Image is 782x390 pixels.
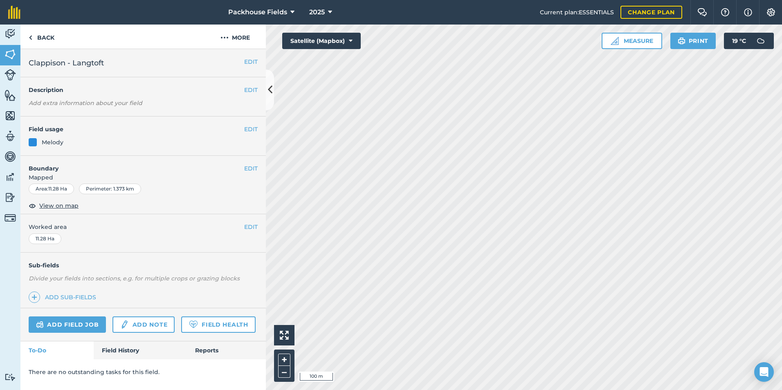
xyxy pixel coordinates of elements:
[732,33,746,49] span: 19 ° C
[4,28,16,40] img: svg+xml;base64,PD94bWwgdmVyc2lvbj0iMS4wIiBlbmNvZGluZz0idXRmLTgiPz4KPCEtLSBHZW5lcmF0b3I6IEFkb2JlIE...
[112,316,175,333] a: Add note
[29,316,106,333] a: Add field job
[8,6,20,19] img: fieldmargin Logo
[744,7,752,17] img: svg+xml;base64,PHN2ZyB4bWxucz0iaHR0cDovL3d3dy53My5vcmcvMjAwMC9zdmciIHdpZHRoPSIxNyIgaGVpZ2h0PSIxNy...
[29,201,79,211] button: View on map
[540,8,614,17] span: Current plan : ESSENTIALS
[720,8,730,16] img: A question mark icon
[29,85,258,94] h4: Description
[42,138,63,147] div: Melody
[278,366,290,378] button: –
[29,291,99,303] a: Add sub-fields
[187,341,266,359] a: Reports
[4,48,16,61] img: svg+xml;base64,PHN2ZyB4bWxucz0iaHR0cDovL3d3dy53My5vcmcvMjAwMC9zdmciIHdpZHRoPSI1NiIgaGVpZ2h0PSI2MC...
[724,33,774,49] button: 19 °C
[204,25,266,49] button: More
[20,173,266,182] span: Mapped
[4,191,16,204] img: svg+xml;base64,PD94bWwgdmVyc2lvbj0iMS4wIiBlbmNvZGluZz0idXRmLTgiPz4KPCEtLSBHZW5lcmF0b3I6IEFkb2JlIE...
[244,164,258,173] button: EDIT
[278,354,290,366] button: +
[4,89,16,101] img: svg+xml;base64,PHN2ZyB4bWxucz0iaHR0cDovL3d3dy53My5vcmcvMjAwMC9zdmciIHdpZHRoPSI1NiIgaGVpZ2h0PSI2MC...
[4,150,16,163] img: svg+xml;base64,PD94bWwgdmVyc2lvbj0iMS4wIiBlbmNvZGluZz0idXRmLTgiPz4KPCEtLSBHZW5lcmF0b3I6IEFkb2JlIE...
[20,25,63,49] a: Back
[670,33,716,49] button: Print
[4,373,16,381] img: svg+xml;base64,PD94bWwgdmVyc2lvbj0iMS4wIiBlbmNvZGluZz0idXRmLTgiPz4KPCEtLSBHZW5lcmF0b3I6IEFkb2JlIE...
[611,37,619,45] img: Ruler icon
[79,184,141,194] div: Perimeter : 1.373 km
[20,261,266,270] h4: Sub-fields
[29,184,74,194] div: Area : 11.28 Ha
[20,341,94,359] a: To-Do
[282,33,361,49] button: Satellite (Mapbox)
[244,85,258,94] button: EDIT
[280,331,289,340] img: Four arrows, one pointing top left, one top right, one bottom right and the last bottom left
[4,212,16,224] img: svg+xml;base64,PD94bWwgdmVyc2lvbj0iMS4wIiBlbmNvZGluZz0idXRmLTgiPz4KPCEtLSBHZW5lcmF0b3I6IEFkb2JlIE...
[29,222,258,231] span: Worked area
[29,125,244,134] h4: Field usage
[29,275,240,282] em: Divide your fields into sections, e.g. for multiple crops or grazing blocks
[678,36,685,46] img: svg+xml;base64,PHN2ZyB4bWxucz0iaHR0cDovL3d3dy53My5vcmcvMjAwMC9zdmciIHdpZHRoPSIxOSIgaGVpZ2h0PSIyNC...
[29,57,104,69] span: Clappison - Langtoft
[753,33,769,49] img: svg+xml;base64,PD94bWwgdmVyc2lvbj0iMS4wIiBlbmNvZGluZz0idXRmLTgiPz4KPCEtLSBHZW5lcmF0b3I6IEFkb2JlIE...
[29,368,258,377] p: There are no outstanding tasks for this field.
[228,7,287,17] span: Packhouse Fields
[766,8,776,16] img: A cog icon
[244,222,258,231] button: EDIT
[4,130,16,142] img: svg+xml;base64,PD94bWwgdmVyc2lvbj0iMS4wIiBlbmNvZGluZz0idXRmLTgiPz4KPCEtLSBHZW5lcmF0b3I6IEFkb2JlIE...
[754,362,774,382] div: Open Intercom Messenger
[39,201,79,210] span: View on map
[31,292,37,302] img: svg+xml;base64,PHN2ZyB4bWxucz0iaHR0cDovL3d3dy53My5vcmcvMjAwMC9zdmciIHdpZHRoPSIxNCIgaGVpZ2h0PSIyNC...
[602,33,662,49] button: Measure
[4,171,16,183] img: svg+xml;base64,PD94bWwgdmVyc2lvbj0iMS4wIiBlbmNvZGluZz0idXRmLTgiPz4KPCEtLSBHZW5lcmF0b3I6IEFkb2JlIE...
[181,316,255,333] a: Field Health
[244,57,258,66] button: EDIT
[309,7,325,17] span: 2025
[4,69,16,81] img: svg+xml;base64,PD94bWwgdmVyc2lvbj0iMS4wIiBlbmNvZGluZz0idXRmLTgiPz4KPCEtLSBHZW5lcmF0b3I6IEFkb2JlIE...
[36,320,44,329] img: svg+xml;base64,PD94bWwgdmVyc2lvbj0iMS4wIiBlbmNvZGluZz0idXRmLTgiPz4KPCEtLSBHZW5lcmF0b3I6IEFkb2JlIE...
[29,99,142,107] em: Add extra information about your field
[620,6,682,19] a: Change plan
[244,125,258,134] button: EDIT
[29,233,61,244] div: 11.28 Ha
[220,33,229,43] img: svg+xml;base64,PHN2ZyB4bWxucz0iaHR0cDovL3d3dy53My5vcmcvMjAwMC9zdmciIHdpZHRoPSIyMCIgaGVpZ2h0PSIyNC...
[697,8,707,16] img: Two speech bubbles overlapping with the left bubble in the forefront
[20,156,244,173] h4: Boundary
[29,201,36,211] img: svg+xml;base64,PHN2ZyB4bWxucz0iaHR0cDovL3d3dy53My5vcmcvMjAwMC9zdmciIHdpZHRoPSIxOCIgaGVpZ2h0PSIyNC...
[94,341,187,359] a: Field History
[120,320,129,329] img: svg+xml;base64,PD94bWwgdmVyc2lvbj0iMS4wIiBlbmNvZGluZz0idXRmLTgiPz4KPCEtLSBHZW5lcmF0b3I6IEFkb2JlIE...
[4,110,16,122] img: svg+xml;base64,PHN2ZyB4bWxucz0iaHR0cDovL3d3dy53My5vcmcvMjAwMC9zdmciIHdpZHRoPSI1NiIgaGVpZ2h0PSI2MC...
[29,33,32,43] img: svg+xml;base64,PHN2ZyB4bWxucz0iaHR0cDovL3d3dy53My5vcmcvMjAwMC9zdmciIHdpZHRoPSI5IiBoZWlnaHQ9IjI0Ii...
